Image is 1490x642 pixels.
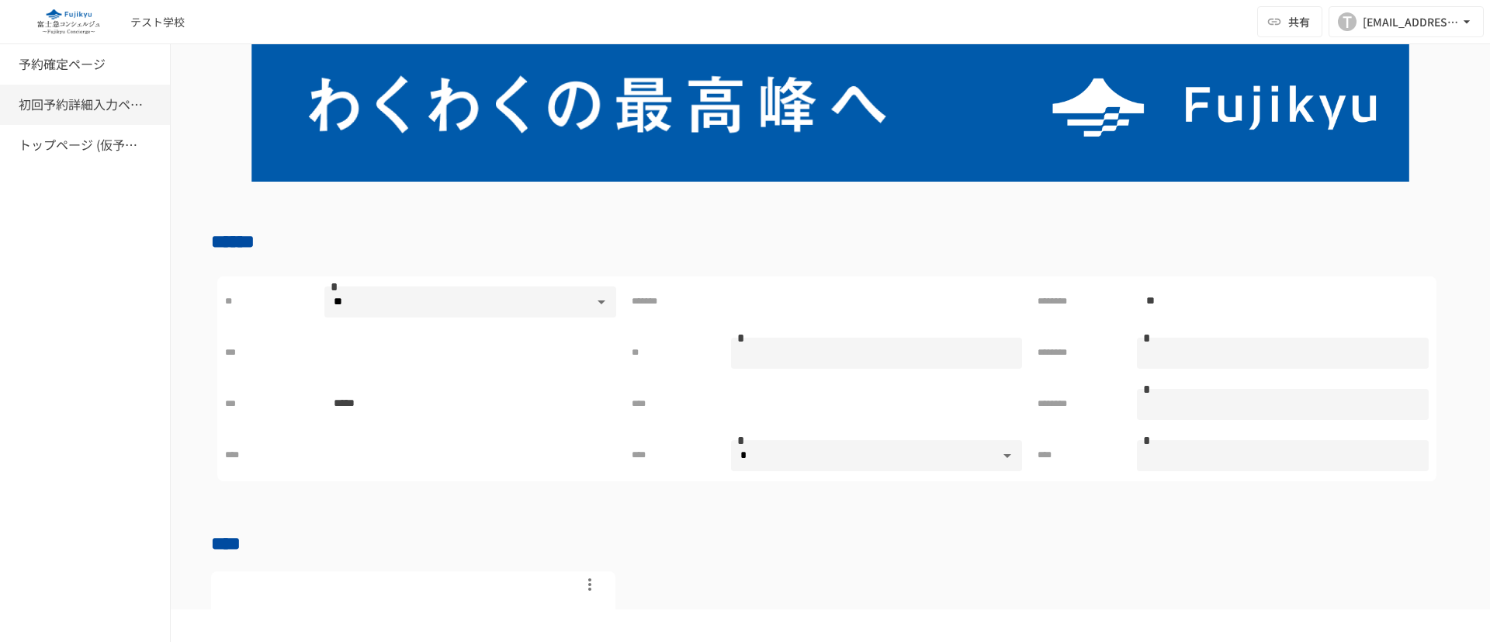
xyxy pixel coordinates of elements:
[1329,6,1484,37] button: T[EMAIL_ADDRESS][DOMAIN_NAME]
[19,95,143,115] h6: 初回予約詳細入力ページ
[19,135,143,155] h6: トップページ (仮予約一覧)
[1257,6,1322,37] button: 共有
[19,54,106,75] h6: 予約確定ページ
[1338,12,1357,31] div: T
[19,9,118,34] img: eQeGXtYPV2fEKIA3pizDiVdzO5gJTl2ahLbsPaD2E4R
[1363,12,1459,32] div: [EMAIL_ADDRESS][DOMAIN_NAME]
[1288,13,1310,30] span: 共有
[130,14,185,30] div: テスト学校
